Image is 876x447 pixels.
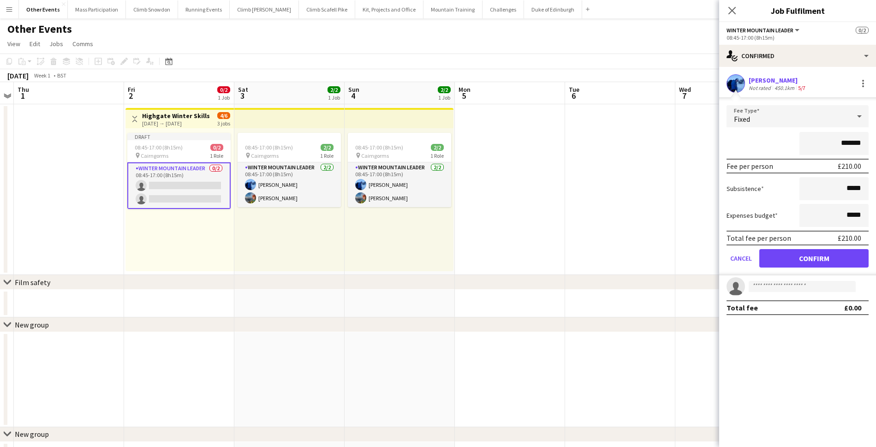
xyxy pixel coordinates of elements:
[727,34,869,41] div: 08:45-17:00 (8h15m)
[141,152,168,159] span: Cairngorms
[773,84,796,91] div: 450.1km
[727,27,801,34] button: Winter Mountain Leader
[18,85,29,94] span: Thu
[251,152,279,159] span: Cairngorms
[844,303,861,312] div: £0.00
[69,38,97,50] a: Comms
[142,120,211,127] div: [DATE] → [DATE]
[126,0,178,18] button: Climb Snowdon
[49,40,63,48] span: Jobs
[856,27,869,34] span: 0/2
[217,112,230,119] span: 4/6
[127,133,231,140] div: Draft
[46,38,67,50] a: Jobs
[15,278,50,287] div: Film safety
[361,152,389,159] span: Cairngorms
[457,90,471,101] span: 5
[567,90,579,101] span: 6
[178,0,230,18] button: Running Events
[210,144,223,151] span: 0/2
[217,86,230,93] span: 0/2
[727,249,756,268] button: Cancel
[238,85,248,94] span: Sat
[727,27,793,34] span: Winter Mountain Leader
[430,152,444,159] span: 1 Role
[245,144,293,151] span: 08:45-17:00 (8h15m)
[19,0,68,18] button: Other Events
[348,133,451,207] app-job-card: 08:45-17:00 (8h15m)2/2 Cairngorms1 RoleWinter Mountain Leader2/208:45-17:00 (8h15m)[PERSON_NAME][...
[438,94,450,101] div: 1 Job
[126,90,135,101] span: 2
[734,114,750,124] span: Fixed
[7,22,72,36] h1: Other Events
[569,85,579,94] span: Tue
[218,94,230,101] div: 1 Job
[423,0,483,18] button: Mountain Training
[72,40,93,48] span: Comms
[759,249,869,268] button: Confirm
[16,90,29,101] span: 1
[355,144,403,151] span: 08:45-17:00 (8h15m)
[230,0,299,18] button: Climb [PERSON_NAME]
[237,90,248,101] span: 3
[128,85,135,94] span: Fri
[210,152,223,159] span: 1 Role
[321,144,334,151] span: 2/2
[727,161,773,171] div: Fee per person
[727,233,791,243] div: Total fee per person
[30,40,40,48] span: Edit
[30,72,54,79] span: Week 1
[727,185,764,193] label: Subsistence
[127,133,231,209] app-job-card: Draft08:45-17:00 (8h15m)0/2 Cairngorms1 RoleWinter Mountain Leader0/208:45-17:00 (8h15m)
[459,85,471,94] span: Mon
[348,85,359,94] span: Sun
[328,86,340,93] span: 2/2
[57,72,66,79] div: BST
[238,162,341,207] app-card-role: Winter Mountain Leader2/208:45-17:00 (8h15m)[PERSON_NAME][PERSON_NAME]
[320,152,334,159] span: 1 Role
[299,0,355,18] button: Climb Scafell Pike
[7,40,20,48] span: View
[483,0,524,18] button: Challenges
[524,0,582,18] button: Duke of Edinburgh
[719,45,876,67] div: Confirmed
[678,90,691,101] span: 7
[135,144,183,151] span: 08:45-17:00 (8h15m)
[127,162,231,209] app-card-role: Winter Mountain Leader0/208:45-17:00 (8h15m)
[217,119,230,127] div: 3 jobs
[798,84,805,91] app-skills-label: 5/7
[749,76,807,84] div: [PERSON_NAME]
[355,0,423,18] button: Kit, Projects and Office
[26,38,44,50] a: Edit
[348,162,451,207] app-card-role: Winter Mountain Leader2/208:45-17:00 (8h15m)[PERSON_NAME][PERSON_NAME]
[719,5,876,17] h3: Job Fulfilment
[15,429,49,439] div: New group
[328,94,340,101] div: 1 Job
[679,85,691,94] span: Wed
[749,84,773,91] div: Not rated
[15,320,49,329] div: New group
[238,133,341,207] app-job-card: 08:45-17:00 (8h15m)2/2 Cairngorms1 RoleWinter Mountain Leader2/208:45-17:00 (8h15m)[PERSON_NAME][...
[727,211,778,220] label: Expenses budget
[727,303,758,312] div: Total fee
[4,38,24,50] a: View
[838,161,861,171] div: £210.00
[7,71,29,80] div: [DATE]
[68,0,126,18] button: Mass Participation
[347,90,359,101] span: 4
[438,86,451,93] span: 2/2
[431,144,444,151] span: 2/2
[142,112,211,120] h3: Highgate Winter Skills - S25Q4OE-9973
[838,233,861,243] div: £210.00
